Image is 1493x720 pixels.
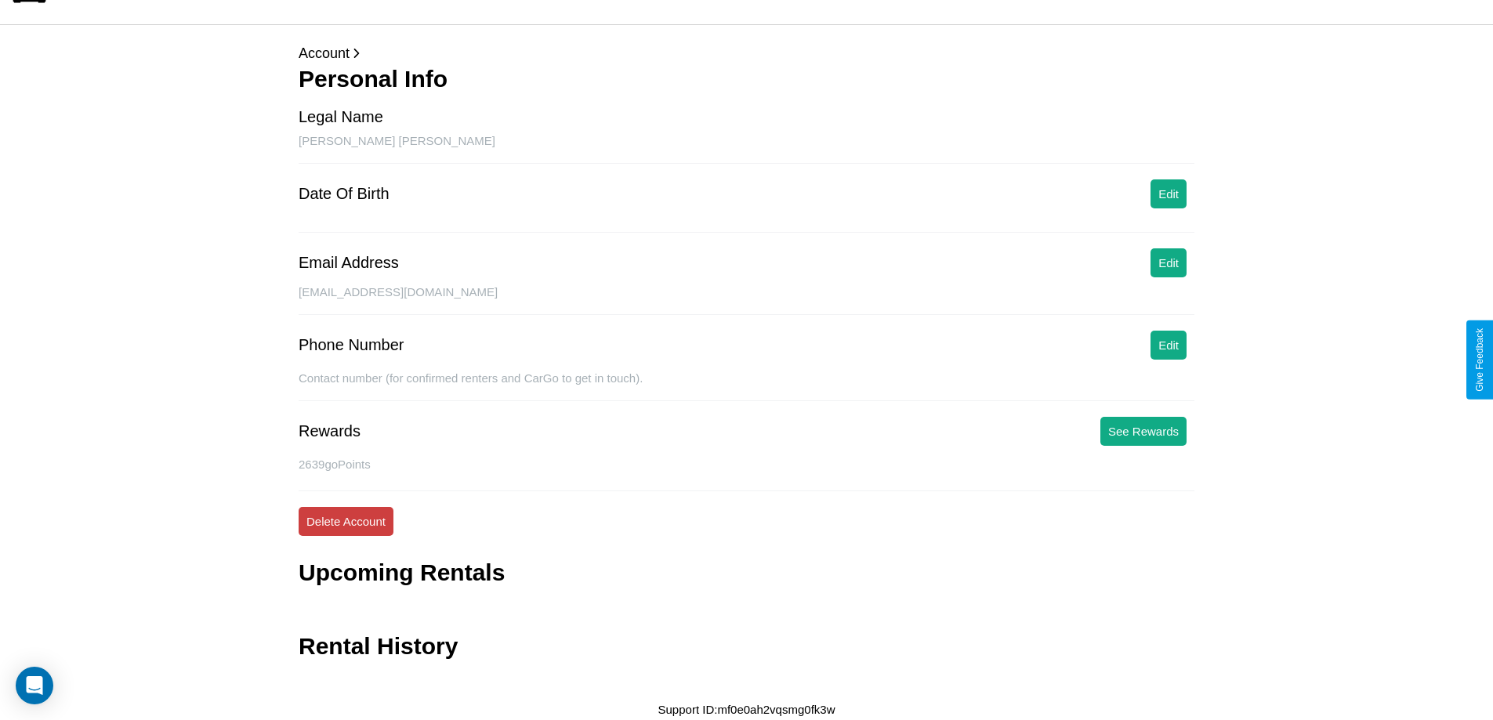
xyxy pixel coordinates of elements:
[1151,179,1187,208] button: Edit
[1151,331,1187,360] button: Edit
[299,507,393,536] button: Delete Account
[299,108,383,126] div: Legal Name
[299,559,505,586] h3: Upcoming Rentals
[299,633,458,660] h3: Rental History
[1474,328,1485,392] div: Give Feedback
[299,336,404,354] div: Phone Number
[1100,417,1187,446] button: See Rewards
[299,254,399,272] div: Email Address
[299,285,1194,315] div: [EMAIL_ADDRESS][DOMAIN_NAME]
[299,66,1194,92] h3: Personal Info
[299,134,1194,164] div: [PERSON_NAME] [PERSON_NAME]
[299,41,1194,66] p: Account
[1151,248,1187,277] button: Edit
[658,699,835,720] p: Support ID: mf0e0ah2vqsmg0fk3w
[299,422,361,440] div: Rewards
[299,371,1194,401] div: Contact number (for confirmed renters and CarGo to get in touch).
[299,185,390,203] div: Date Of Birth
[299,454,1194,475] p: 2639 goPoints
[16,667,53,704] div: Open Intercom Messenger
